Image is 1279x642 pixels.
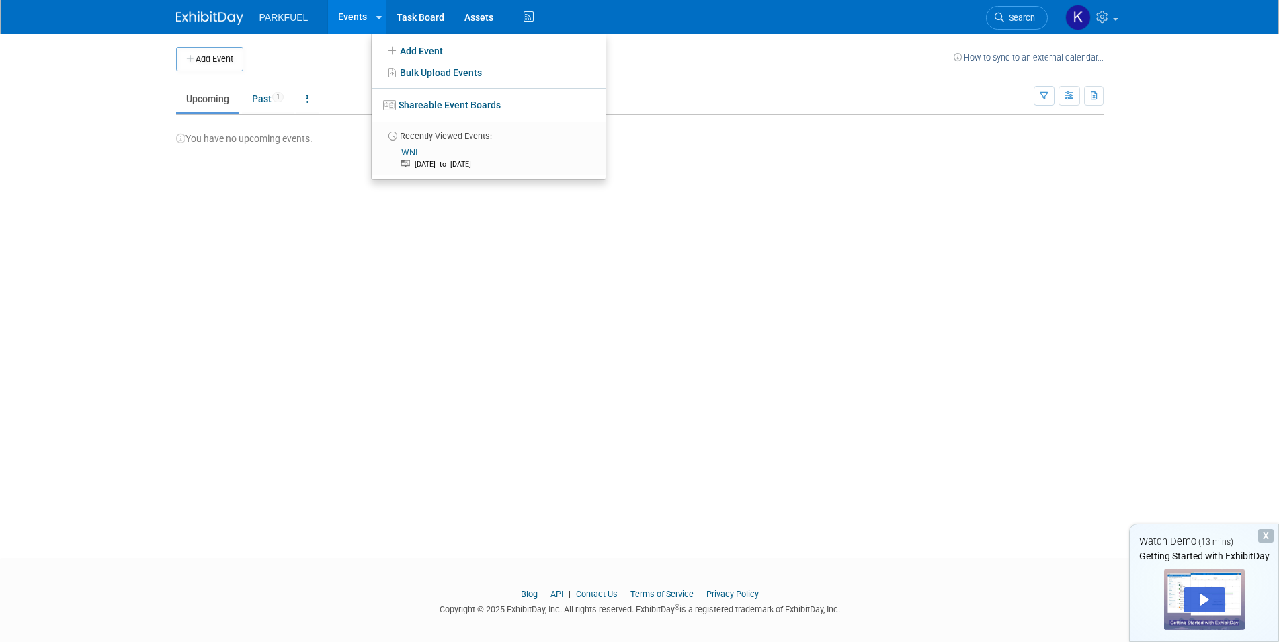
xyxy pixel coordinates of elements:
span: | [540,589,548,599]
span: | [620,589,628,599]
span: You have no upcoming events. [176,133,313,144]
button: Add Event [176,47,243,71]
a: Bulk Upload Events [372,62,606,83]
a: Upcoming [176,86,239,112]
a: How to sync to an external calendar... [954,52,1104,63]
div: Dismiss [1258,529,1274,543]
sup: ® [675,604,679,611]
span: [DATE] to [DATE] [415,160,478,169]
a: Terms of Service [630,589,694,599]
a: WNI [DATE] to [DATE] [376,143,600,175]
span: 1 [272,92,284,102]
img: ExhibitDay [176,11,243,25]
span: PARKFUEL [259,12,308,23]
span: | [696,589,704,599]
span: (13 mins) [1198,537,1233,547]
a: Search [986,6,1048,30]
img: seventboard-3.png [383,100,396,110]
a: Privacy Policy [706,589,759,599]
a: Shareable Event Boards [372,93,606,117]
div: Getting Started with ExhibitDay [1130,549,1278,563]
a: Past1 [242,86,294,112]
a: Add Event [372,39,606,62]
img: Kanki Ninja [1065,5,1091,30]
div: Play [1184,587,1225,612]
span: | [565,589,574,599]
div: Watch Demo [1130,534,1278,549]
li: Recently Viewed Events: [372,122,606,143]
a: Blog [521,589,538,599]
a: Contact Us [576,589,618,599]
a: API [550,589,563,599]
span: Search [1004,13,1035,23]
